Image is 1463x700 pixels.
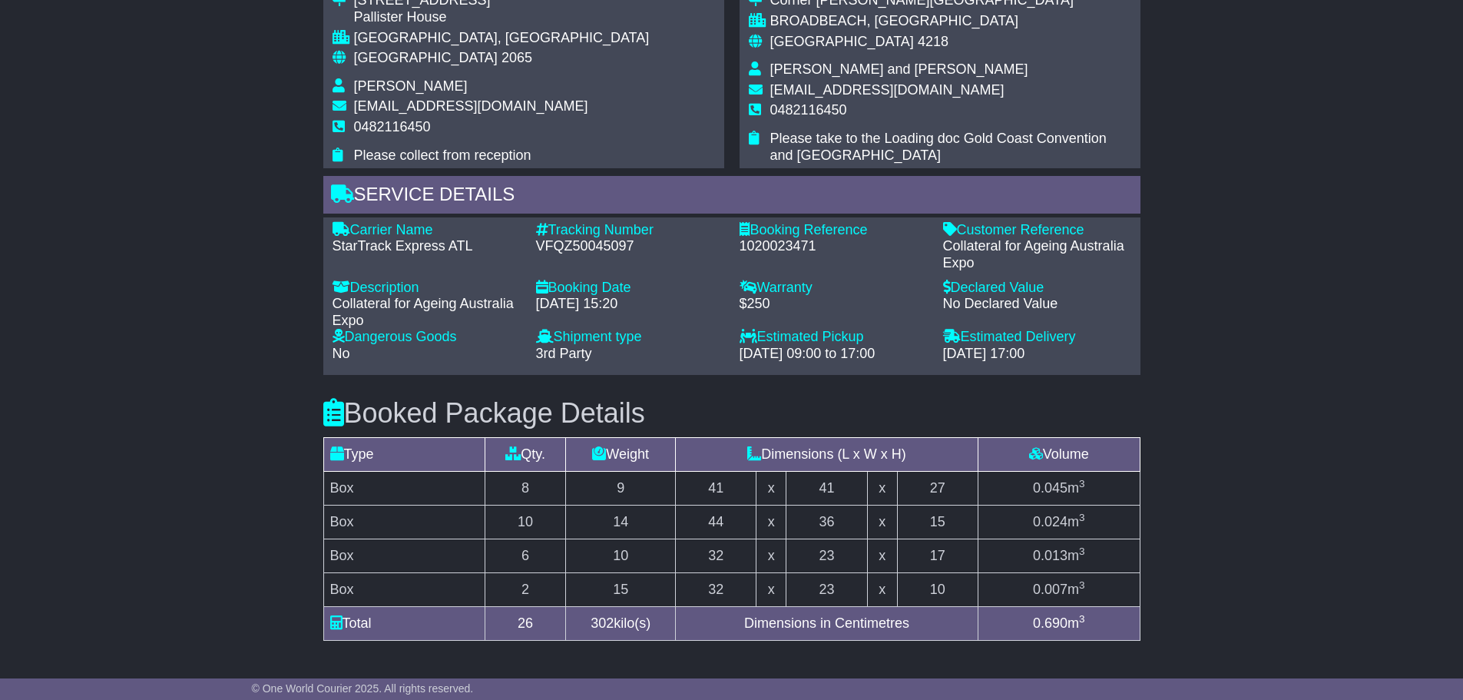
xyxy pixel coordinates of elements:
[943,238,1131,271] div: Collateral for Ageing Australia Expo
[770,13,1131,30] div: BROADBEACH, [GEOGRAPHIC_DATA]
[323,506,485,539] td: Box
[354,30,650,47] div: [GEOGRAPHIC_DATA], [GEOGRAPHIC_DATA]
[323,438,485,472] td: Type
[770,34,914,49] span: [GEOGRAPHIC_DATA]
[333,238,521,255] div: StarTrack Express ATL
[978,472,1140,506] td: m
[566,607,676,641] td: kilo(s)
[756,539,786,573] td: x
[485,539,565,573] td: 6
[485,573,565,607] td: 2
[676,438,978,472] td: Dimensions (L x W x H)
[676,539,756,573] td: 32
[740,280,928,297] div: Warranty
[1033,548,1067,563] span: 0.013
[333,296,521,329] div: Collateral for Ageing Australia Expo
[756,506,786,539] td: x
[354,119,431,134] span: 0482116450
[333,329,521,346] div: Dangerous Goods
[1079,579,1085,591] sup: 3
[978,506,1140,539] td: m
[591,615,614,631] span: 302
[770,82,1005,98] span: [EMAIL_ADDRESS][DOMAIN_NAME]
[943,280,1131,297] div: Declared Value
[536,238,724,255] div: VFQZ50045097
[1079,512,1085,523] sup: 3
[770,61,1028,77] span: [PERSON_NAME] and [PERSON_NAME]
[566,472,676,506] td: 9
[978,438,1140,472] td: Volume
[740,222,928,239] div: Booking Reference
[978,607,1140,641] td: m
[252,682,474,695] span: © One World Courier 2025. All rights reserved.
[536,222,724,239] div: Tracking Number
[1033,480,1067,496] span: 0.045
[676,573,756,607] td: 32
[897,573,978,607] td: 10
[501,50,532,65] span: 2065
[943,329,1131,346] div: Estimated Delivery
[943,222,1131,239] div: Customer Reference
[867,472,897,506] td: x
[897,506,978,539] td: 15
[676,472,756,506] td: 41
[354,98,588,114] span: [EMAIL_ADDRESS][DOMAIN_NAME]
[485,506,565,539] td: 10
[333,346,350,361] span: No
[1033,615,1067,631] span: 0.690
[867,539,897,573] td: x
[536,329,724,346] div: Shipment type
[740,346,928,363] div: [DATE] 09:00 to 17:00
[1079,613,1085,625] sup: 3
[354,78,468,94] span: [PERSON_NAME]
[756,573,786,607] td: x
[1033,582,1067,597] span: 0.007
[1079,478,1085,489] sup: 3
[485,472,565,506] td: 8
[740,329,928,346] div: Estimated Pickup
[897,472,978,506] td: 27
[566,438,676,472] td: Weight
[536,296,724,313] div: [DATE] 15:20
[566,539,676,573] td: 10
[978,573,1140,607] td: m
[333,222,521,239] div: Carrier Name
[354,9,650,26] div: Pallister House
[323,472,485,506] td: Box
[485,438,565,472] td: Qty.
[867,573,897,607] td: x
[323,607,485,641] td: Total
[867,506,897,539] td: x
[354,50,498,65] span: [GEOGRAPHIC_DATA]
[943,296,1131,313] div: No Declared Value
[897,539,978,573] td: 17
[323,539,485,573] td: Box
[943,346,1131,363] div: [DATE] 17:00
[323,573,485,607] td: Box
[740,238,928,255] div: 1020023471
[918,34,948,49] span: 4218
[536,280,724,297] div: Booking Date
[770,131,1107,163] span: Please take to the Loading doc Gold Coast Convention and [GEOGRAPHIC_DATA]
[786,573,867,607] td: 23
[485,607,565,641] td: 26
[323,398,1140,429] h3: Booked Package Details
[1033,514,1067,529] span: 0.024
[786,506,867,539] td: 36
[770,102,847,118] span: 0482116450
[1079,546,1085,557] sup: 3
[323,176,1140,217] div: Service Details
[740,296,928,313] div: $250
[354,148,531,163] span: Please collect from reception
[333,280,521,297] div: Description
[978,539,1140,573] td: m
[786,539,867,573] td: 23
[566,573,676,607] td: 15
[566,506,676,539] td: 14
[756,472,786,506] td: x
[786,472,867,506] td: 41
[676,607,978,641] td: Dimensions in Centimetres
[676,506,756,539] td: 44
[536,346,592,361] span: 3rd Party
